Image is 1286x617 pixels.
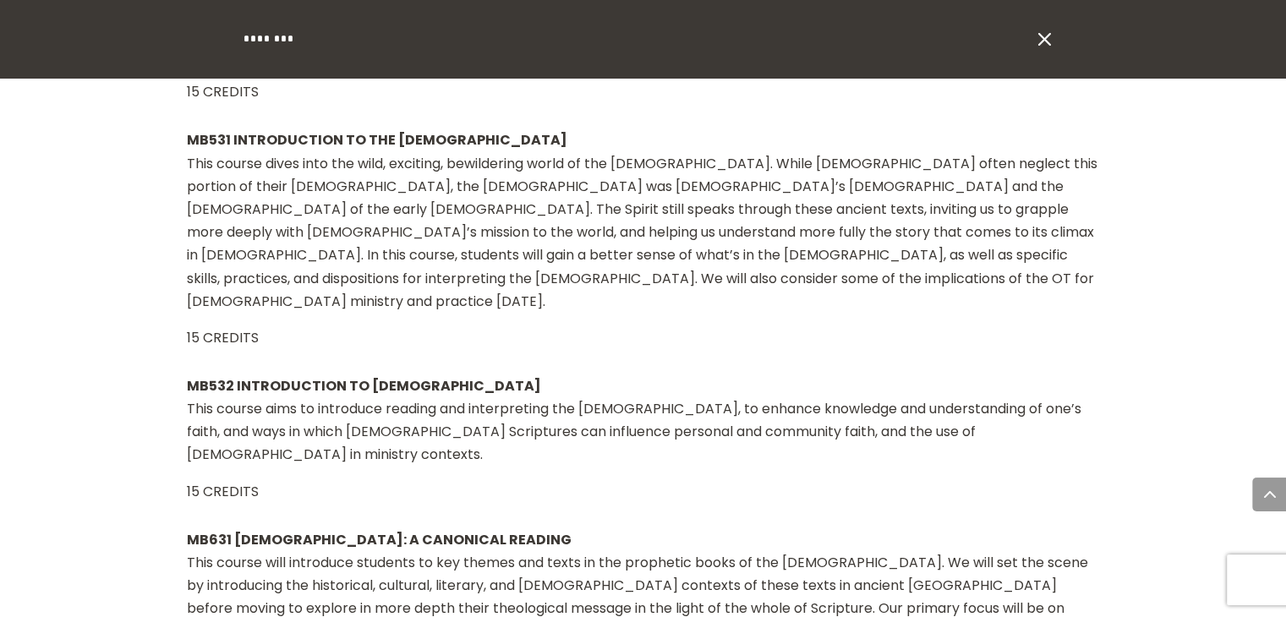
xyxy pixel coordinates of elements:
strong: MB631 [DEMOGRAPHIC_DATA]: A CANONICAL READING [187,530,572,549]
p: 15 CREDITS [187,80,1100,103]
p: This course dives into the wild, exciting, bewildering world of the [DEMOGRAPHIC_DATA]. While [DE... [187,128,1100,326]
strong: MB532 INTRODUCTION TO [DEMOGRAPHIC_DATA] [187,376,541,396]
p: 15 CREDITS [187,480,1100,503]
p: 15 CREDITS [187,326,1100,349]
strong: MB531 INTRODUCTION TO THE [DEMOGRAPHIC_DATA] [187,130,567,150]
div: This course aims to introduce reading and interpreting the [DEMOGRAPHIC_DATA], to enhance knowled... [187,374,1100,503]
